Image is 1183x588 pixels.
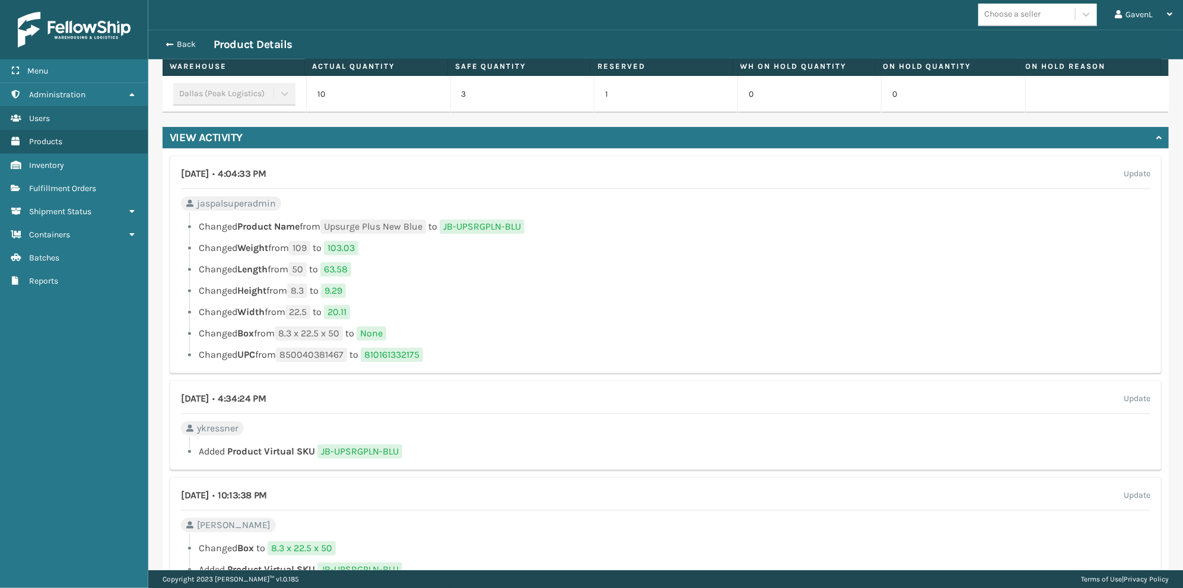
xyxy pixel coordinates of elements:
span: Box [237,542,254,554]
a: Terms of Use [1081,575,1122,583]
li: Changed from to [181,326,1150,341]
span: Reports [29,276,58,286]
li: Changed to [181,541,1150,555]
label: Safe Quantity [455,61,583,72]
li: Changed from to [181,305,1150,319]
span: Product Virtual SKU [227,564,315,575]
span: 8.3 [287,284,307,298]
li: Added [181,444,1150,459]
span: ykressner [197,421,238,436]
label: Reserved [597,61,725,72]
span: 63.58 [320,262,351,276]
span: 8.3 x 22.5 x 50 [268,541,336,555]
h4: [DATE] 4:04:33 PM [181,167,266,181]
span: Shipment Status [29,206,91,217]
label: Update [1124,488,1150,503]
span: 50 [288,262,307,276]
span: JB-UPSRGPLN-BLU [440,220,524,234]
li: Changed from to [181,348,1150,362]
li: Changed from to [181,262,1150,276]
button: Back [159,39,214,50]
label: Update [1124,392,1150,406]
span: UPC [237,349,255,360]
h4: [DATE] 10:13:38 PM [181,488,267,503]
img: logo [18,12,131,47]
label: On Hold Reason [1026,61,1153,72]
span: Product Name [237,221,300,232]
span: JB-UPSRGPLN-BLU [317,562,402,577]
label: Actual Quantity [312,61,440,72]
span: Height [237,285,266,296]
label: WH On hold quantity [740,61,868,72]
h4: [DATE] 4:34:24 PM [181,392,266,406]
span: Fulfillment Orders [29,183,96,193]
li: Changed from to [181,220,1150,234]
span: Box [237,328,254,339]
td: 10 [306,76,450,113]
span: 810161332175 [361,348,423,362]
span: • [212,393,215,404]
p: 1 [605,88,727,100]
span: Weight [237,242,268,253]
label: Warehouse [170,61,297,72]
td: 3 [450,76,594,113]
span: Product Virtual SKU [227,446,315,457]
span: JB-UPSRGPLN-BLU [317,444,402,459]
span: Batches [29,253,59,263]
div: | [1081,570,1169,588]
span: 20.11 [324,305,350,319]
span: Products [29,136,62,147]
li: Added [181,562,1150,577]
p: Copyright 2023 [PERSON_NAME]™ v 1.0.185 [163,570,299,588]
li: Changed from to [181,284,1150,298]
span: 22.5 [285,305,310,319]
span: • [212,169,215,179]
h3: Product Details [214,37,292,52]
span: Length [237,263,268,275]
h4: View Activity [170,131,243,145]
td: 0 [737,76,881,113]
span: 850040381467 [276,348,347,362]
span: 109 [289,241,310,255]
span: None [357,326,386,341]
span: Upsurge Plus New Blue [320,220,426,234]
span: 9.29 [321,284,346,298]
div: Choose a seller [984,8,1041,21]
span: Width [237,306,265,317]
span: 103.03 [324,241,358,255]
span: Users [29,113,50,123]
label: On Hold Quantity [883,61,1010,72]
span: Inventory [29,160,64,170]
a: Privacy Policy [1124,575,1169,583]
span: 8.3 x 22.5 x 50 [275,326,343,341]
span: jaspalsuperadmin [197,196,276,211]
span: Containers [29,230,70,240]
span: Administration [29,90,85,100]
td: 0 [881,76,1025,113]
label: Update [1124,167,1150,181]
span: [PERSON_NAME] [197,518,271,532]
span: • [212,490,215,501]
li: Changed from to [181,241,1150,255]
span: Menu [27,66,48,76]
